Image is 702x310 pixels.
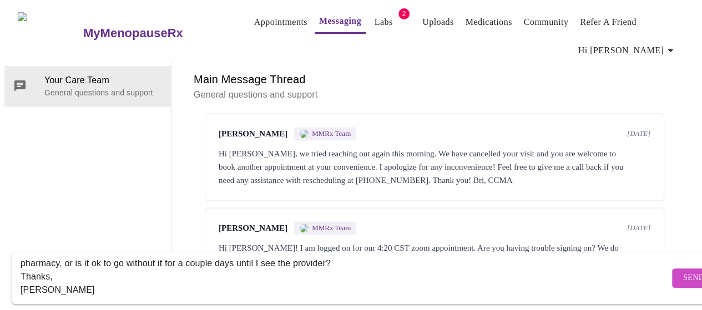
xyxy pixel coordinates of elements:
[578,43,677,58] span: Hi [PERSON_NAME]
[219,241,650,268] div: Hi [PERSON_NAME]! I am logged on for our 4:20 CST zoom appointment. Are you having trouble signin...
[627,223,650,232] span: [DATE]
[398,8,410,19] span: 2
[519,11,573,33] button: Community
[250,11,312,33] button: Appointments
[524,14,569,30] a: Community
[83,26,183,40] h3: MyMenopauseRx
[4,66,171,106] div: Your Care TeamGeneral questions and support
[575,11,641,33] button: Refer a Friend
[580,14,637,30] a: Refer a Friend
[366,11,401,33] button: Labs
[44,87,162,98] p: General questions and support
[418,11,458,33] button: Uploads
[422,14,454,30] a: Uploads
[44,74,162,87] span: Your Care Team
[312,223,351,232] span: MMRx Team
[18,12,82,54] img: MyMenopauseRx Logo
[194,70,675,88] h6: Main Message Thread
[300,223,309,232] img: MMRX
[375,14,393,30] a: Labs
[82,14,227,53] a: MyMenopauseRx
[254,14,307,30] a: Appointments
[315,10,366,34] button: Messaging
[219,147,650,187] div: Hi [PERSON_NAME], we tried reaching out again this morning. We have cancelled your visit and you ...
[466,14,512,30] a: Medications
[312,129,351,138] span: MMRx Team
[574,39,681,62] button: Hi [PERSON_NAME]
[194,88,675,101] p: General questions and support
[219,223,287,233] span: [PERSON_NAME]
[319,13,361,29] a: Messaging
[21,260,669,296] textarea: Send a message about your appointment
[219,129,287,139] span: [PERSON_NAME]
[300,129,309,138] img: MMRX
[461,11,517,33] button: Medications
[627,129,650,138] span: [DATE]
